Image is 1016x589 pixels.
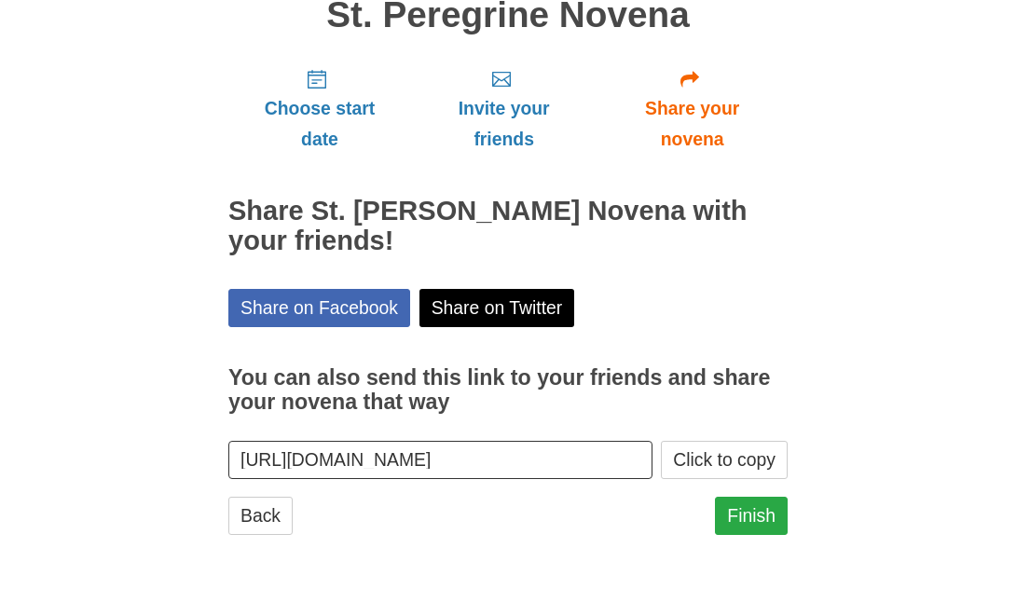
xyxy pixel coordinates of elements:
[715,497,788,535] a: Finish
[661,441,788,479] button: Click to copy
[228,366,788,414] h3: You can also send this link to your friends and share your novena that way
[228,53,411,164] a: Choose start date
[430,93,578,155] span: Invite your friends
[228,289,410,327] a: Share on Facebook
[411,53,597,164] a: Invite your friends
[615,93,769,155] span: Share your novena
[228,497,293,535] a: Back
[228,197,788,256] h2: Share St. [PERSON_NAME] Novena with your friends!
[597,53,788,164] a: Share your novena
[419,289,575,327] a: Share on Twitter
[247,93,392,155] span: Choose start date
